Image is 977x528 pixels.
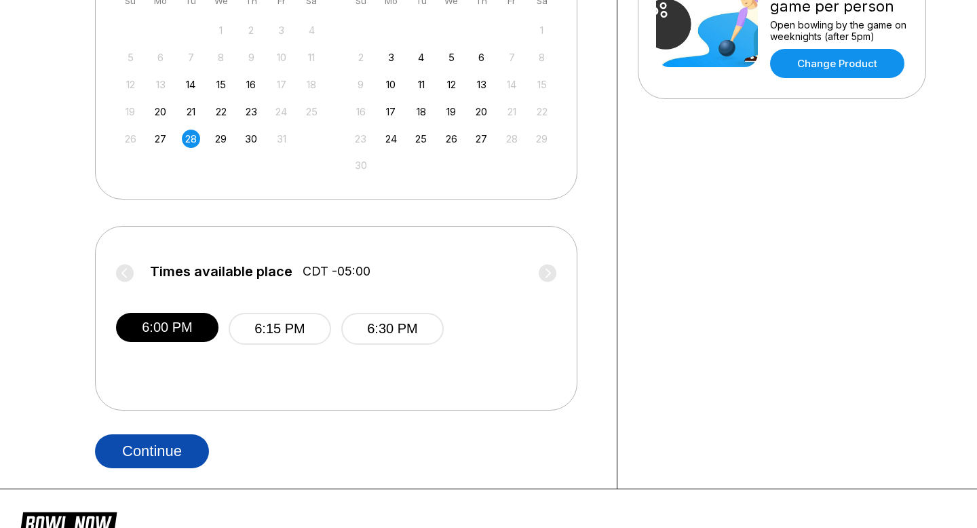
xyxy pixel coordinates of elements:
div: Not available Friday, November 7th, 2025 [503,48,521,67]
div: Not available Saturday, October 4th, 2025 [303,21,321,39]
div: Not available Sunday, October 5th, 2025 [121,48,140,67]
div: Choose Tuesday, November 25th, 2025 [412,130,430,148]
div: Not available Friday, November 14th, 2025 [503,75,521,94]
div: Choose Monday, November 24th, 2025 [382,130,400,148]
div: Not available Sunday, November 9th, 2025 [351,75,370,94]
span: CDT -05:00 [303,264,370,279]
div: Not available Sunday, October 26th, 2025 [121,130,140,148]
div: Not available Tuesday, October 7th, 2025 [182,48,200,67]
div: Not available Sunday, November 2nd, 2025 [351,48,370,67]
div: Choose Monday, October 20th, 2025 [151,102,170,121]
span: Times available place [150,264,292,279]
div: Not available Sunday, November 16th, 2025 [351,102,370,121]
div: Choose Monday, November 10th, 2025 [382,75,400,94]
div: Choose Tuesday, November 11th, 2025 [412,75,430,94]
div: Choose Monday, October 27th, 2025 [151,130,170,148]
div: Choose Wednesday, October 15th, 2025 [212,75,230,94]
div: Not available Saturday, October 25th, 2025 [303,102,321,121]
div: Choose Thursday, October 30th, 2025 [242,130,261,148]
div: Not available Friday, October 10th, 2025 [272,48,290,67]
div: Not available Saturday, November 8th, 2025 [533,48,551,67]
div: Not available Friday, November 21st, 2025 [503,102,521,121]
div: Not available Friday, October 31st, 2025 [272,130,290,148]
div: Not available Saturday, November 29th, 2025 [533,130,551,148]
div: Choose Tuesday, October 14th, 2025 [182,75,200,94]
div: Not available Friday, October 24th, 2025 [272,102,290,121]
div: Not available Thursday, October 2nd, 2025 [242,21,261,39]
div: Choose Thursday, November 13th, 2025 [472,75,491,94]
button: Continue [95,434,209,468]
div: Not available Thursday, October 9th, 2025 [242,48,261,67]
div: Not available Saturday, October 18th, 2025 [303,75,321,94]
div: Choose Monday, November 17th, 2025 [382,102,400,121]
div: Choose Wednesday, October 29th, 2025 [212,130,230,148]
button: 6:30 PM [341,313,444,345]
div: Choose Wednesday, November 5th, 2025 [442,48,461,67]
div: Choose Thursday, November 27th, 2025 [472,130,491,148]
div: Not available Monday, October 6th, 2025 [151,48,170,67]
div: Not available Monday, October 13th, 2025 [151,75,170,94]
div: Choose Wednesday, November 19th, 2025 [442,102,461,121]
div: Not available Saturday, October 11th, 2025 [303,48,321,67]
div: month 2025-11 [350,20,554,175]
div: Choose Thursday, November 6th, 2025 [472,48,491,67]
div: Not available Friday, October 3rd, 2025 [272,21,290,39]
div: Not available Saturday, November 1st, 2025 [533,21,551,39]
div: Choose Wednesday, November 12th, 2025 [442,75,461,94]
div: Not available Friday, October 17th, 2025 [272,75,290,94]
div: Choose Tuesday, November 4th, 2025 [412,48,430,67]
div: Choose Tuesday, October 28th, 2025 [182,130,200,148]
button: 6:15 PM [229,313,331,345]
div: Not available Wednesday, October 8th, 2025 [212,48,230,67]
div: Choose Wednesday, November 26th, 2025 [442,130,461,148]
div: Choose Thursday, November 20th, 2025 [472,102,491,121]
a: Change Product [770,49,904,78]
div: Not available Sunday, October 12th, 2025 [121,75,140,94]
div: Not available Sunday, November 23rd, 2025 [351,130,370,148]
div: Not available Sunday, November 30th, 2025 [351,156,370,174]
button: 6:00 PM [116,313,218,342]
div: Choose Thursday, October 16th, 2025 [242,75,261,94]
div: Not available Sunday, October 19th, 2025 [121,102,140,121]
div: Not available Saturday, November 22nd, 2025 [533,102,551,121]
div: Choose Tuesday, November 18th, 2025 [412,102,430,121]
div: Open bowling by the game on weeknights (after 5pm) [770,19,908,42]
div: Not available Saturday, November 15th, 2025 [533,75,551,94]
div: Not available Wednesday, October 1st, 2025 [212,21,230,39]
div: Choose Wednesday, October 22nd, 2025 [212,102,230,121]
div: Choose Thursday, October 23rd, 2025 [242,102,261,121]
div: Choose Monday, November 3rd, 2025 [382,48,400,67]
div: Not available Friday, November 28th, 2025 [503,130,521,148]
div: Choose Tuesday, October 21st, 2025 [182,102,200,121]
div: month 2025-10 [119,20,323,148]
